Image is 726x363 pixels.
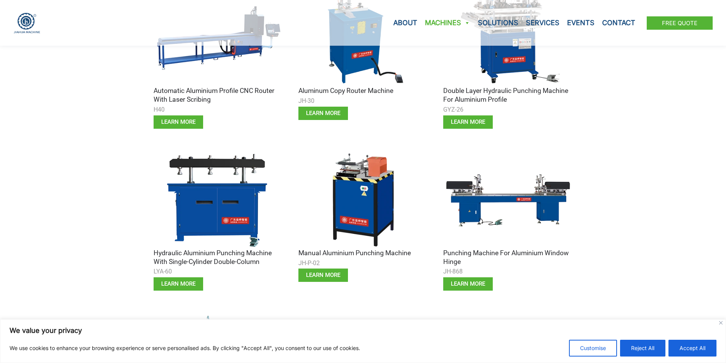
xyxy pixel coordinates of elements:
p: We use cookies to enhance your browsing experience or serve personalised ads. By clicking "Accept... [10,344,360,353]
a: Free Quote [647,16,713,30]
div: JH-P-02 [298,257,428,269]
a: learn more [443,115,493,129]
p: We value your privacy [10,326,716,335]
h3: Double Layer Hydraulic Punching Machine for Aluminium Profile [443,86,573,104]
img: Aluminum Punching and Routing Machine 5 [298,152,428,249]
span: learn more [451,281,485,287]
img: Close [719,321,723,325]
button: Accept All [668,340,716,357]
a: learn more [298,269,348,282]
button: Customise [569,340,617,357]
a: learn more [298,107,348,120]
div: JH-30 [298,95,428,107]
h3: Automatic Aluminium Profile CNC Router with Laser Scribing [154,86,283,104]
h3: Manual Aluminium Punching Machine [298,249,428,257]
h3: Punching Machine for Aluminium Window Hinge [443,249,573,266]
span: learn more [306,272,340,278]
h3: Aluminum Copy Router Machine [298,86,428,95]
div: GYZ-26 [443,104,573,115]
button: Reject All [620,340,665,357]
a: learn more [154,115,203,129]
div: H40 [154,104,283,115]
span: learn more [306,110,340,116]
span: learn more [451,119,485,125]
div: JH-868 [443,266,573,277]
a: learn more [154,277,203,291]
img: Aluminum Punching and Routing Machine 4 [154,152,283,249]
img: Aluminum Punching and Routing Machine 6 [443,152,573,249]
span: learn more [161,119,196,125]
a: learn more [443,277,493,291]
img: JH Aluminium Window & Door Processing Machines [13,13,40,34]
span: learn more [161,281,196,287]
div: LYA-60 [154,266,283,277]
h3: Hydraulic Aluminium Punching Machine with Single-cylinder Double-column [154,249,283,266]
